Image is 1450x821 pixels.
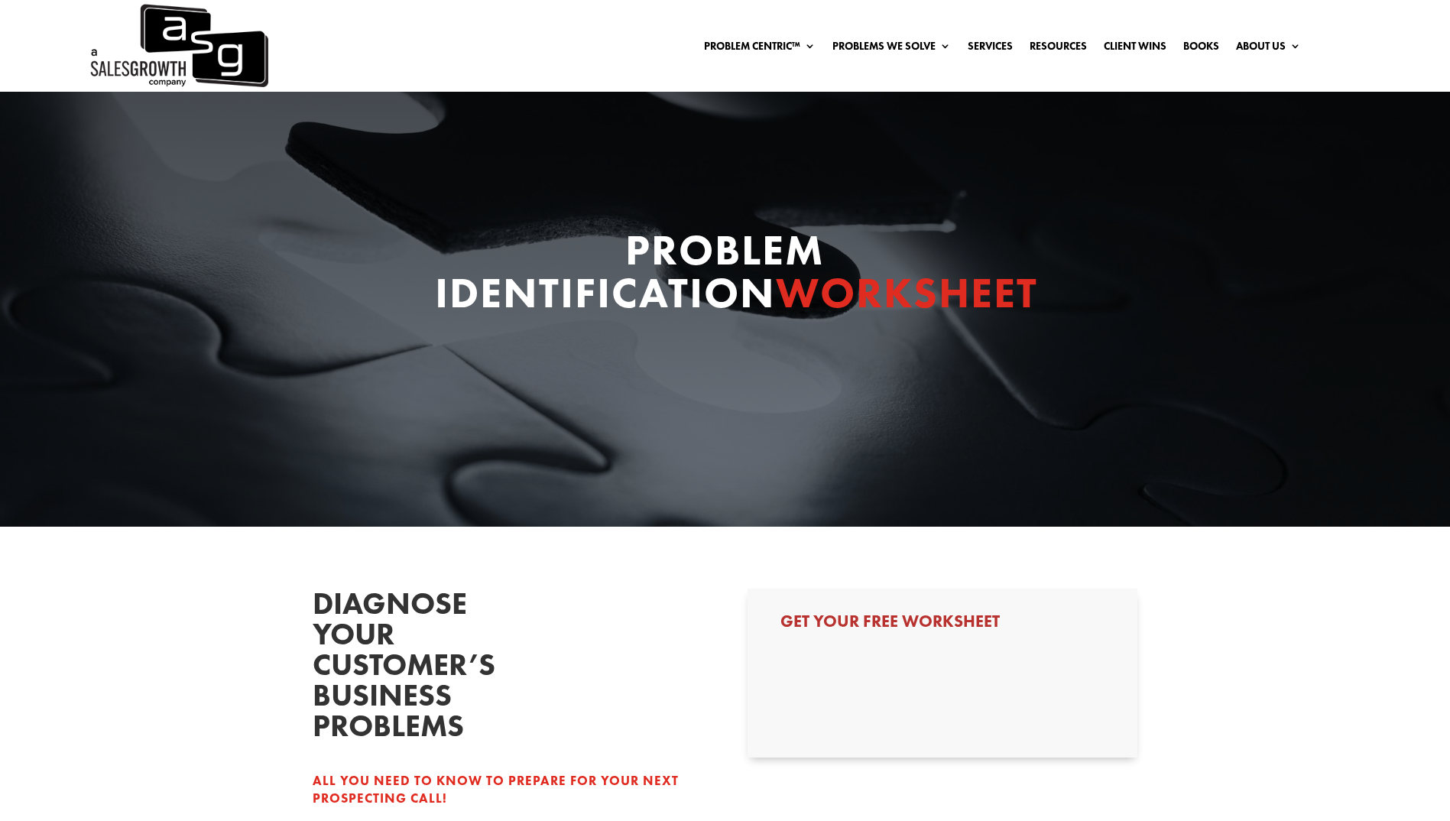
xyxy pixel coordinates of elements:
[1104,41,1166,57] a: Client Wins
[776,265,1038,320] span: Worksheet
[780,613,1105,638] h3: Get Your Free Worksheet
[1236,41,1301,57] a: About Us
[968,41,1013,57] a: Services
[313,589,542,749] h2: Diagnose your customer’s business problems
[435,229,1016,322] h1: Problem Identification
[313,772,702,809] div: All you need to know to prepare for your next prospecting call!
[1030,41,1087,57] a: Resources
[704,41,816,57] a: Problem Centric™
[832,41,951,57] a: Problems We Solve
[1183,41,1219,57] a: Books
